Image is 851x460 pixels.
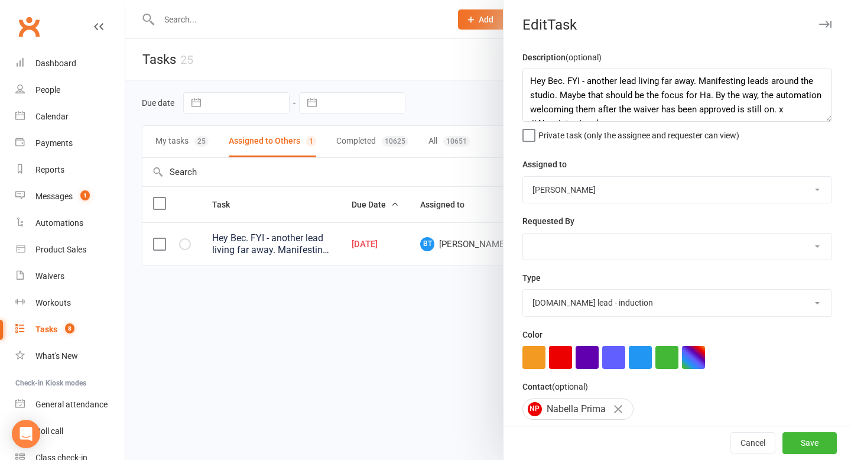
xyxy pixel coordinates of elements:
small: (optional) [566,53,602,62]
div: Edit Task [504,17,851,33]
span: Private task (only the assignee and requester can view) [538,127,739,140]
div: People [35,85,60,95]
a: Reports [15,157,125,183]
small: (optional) [552,382,588,391]
a: Clubworx [14,12,44,41]
span: NP [528,402,542,416]
label: Requested By [522,215,574,228]
a: People [15,77,125,103]
div: General attendance [35,400,108,409]
textarea: Hey Bec. FYI - another lead living far away. Manifesting leads around the studio. Maybe that shou... [522,69,832,122]
a: What's New [15,343,125,370]
div: Open Intercom Messenger [12,420,40,448]
a: General attendance kiosk mode [15,391,125,418]
a: Product Sales [15,237,125,263]
div: Dashboard [35,59,76,68]
span: 8 [65,323,74,333]
a: Roll call [15,418,125,445]
label: Type [522,271,541,284]
div: Nabella Prima [522,399,634,420]
div: Waivers [35,271,64,281]
label: Contact [522,380,588,393]
div: Calendar [35,112,69,121]
div: Messages [35,192,73,201]
a: Automations [15,210,125,237]
div: Payments [35,138,73,148]
div: Product Sales [35,245,86,254]
button: Save [782,433,837,454]
button: Cancel [730,433,775,454]
label: Assigned to [522,158,567,171]
div: What's New [35,351,78,361]
div: Tasks [35,325,57,334]
span: 1 [80,190,90,200]
a: Waivers [15,263,125,290]
a: Payments [15,130,125,157]
label: Description [522,51,602,64]
div: Roll call [35,426,63,436]
a: Dashboard [15,50,125,77]
a: Calendar [15,103,125,130]
a: Tasks 8 [15,316,125,343]
label: Color [522,328,543,341]
div: Reports [35,165,64,174]
div: Workouts [35,298,71,307]
div: Automations [35,218,83,228]
a: Messages 1 [15,183,125,210]
a: Workouts [15,290,125,316]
